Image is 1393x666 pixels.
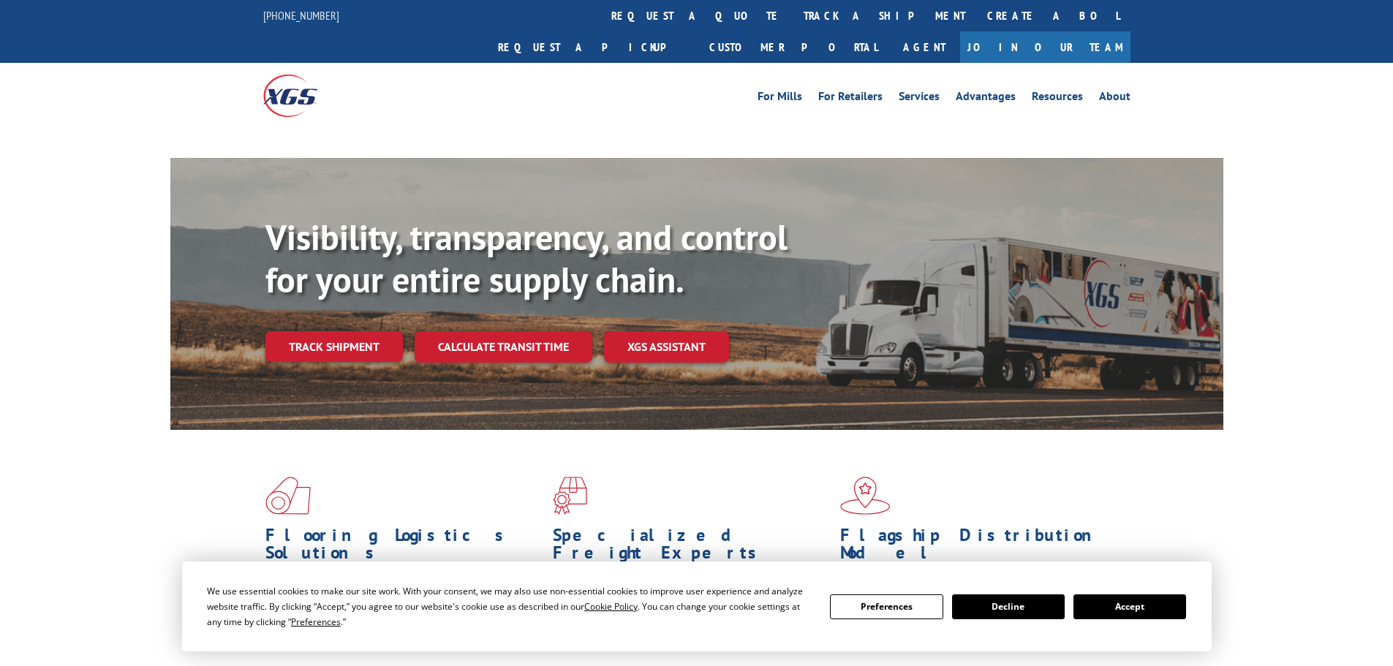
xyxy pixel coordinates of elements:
[584,600,638,613] span: Cookie Policy
[818,91,883,107] a: For Retailers
[1032,91,1083,107] a: Resources
[840,526,1117,569] h1: Flagship Distribution Model
[265,526,542,569] h1: Flooring Logistics Solutions
[899,91,940,107] a: Services
[758,91,802,107] a: For Mills
[956,91,1016,107] a: Advantages
[604,331,729,363] a: XGS ASSISTANT
[265,331,403,362] a: Track shipment
[487,31,698,63] a: Request a pickup
[263,8,339,23] a: [PHONE_NUMBER]
[265,214,788,302] b: Visibility, transparency, and control for your entire supply chain.
[830,594,943,619] button: Preferences
[182,561,1212,651] div: Cookie Consent Prompt
[1073,594,1186,619] button: Accept
[698,31,888,63] a: Customer Portal
[553,526,829,569] h1: Specialized Freight Experts
[952,594,1065,619] button: Decline
[840,477,891,515] img: xgs-icon-flagship-distribution-model-red
[960,31,1130,63] a: Join Our Team
[415,331,592,363] a: Calculate transit time
[265,477,311,515] img: xgs-icon-total-supply-chain-intelligence-red
[1099,91,1130,107] a: About
[291,616,341,628] span: Preferences
[207,583,812,629] div: We use essential cookies to make our site work. With your consent, we may also use non-essential ...
[553,477,587,515] img: xgs-icon-focused-on-flooring-red
[888,31,960,63] a: Agent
